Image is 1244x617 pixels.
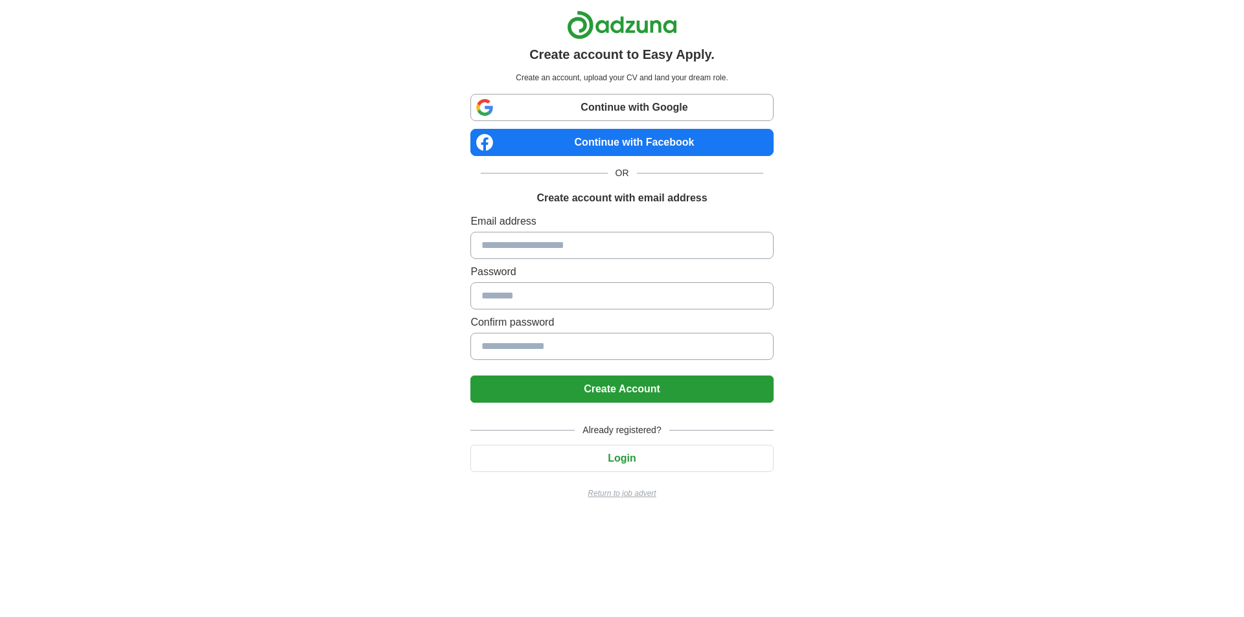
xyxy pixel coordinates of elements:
[470,129,773,156] a: Continue with Facebook
[567,10,677,39] img: Adzuna logo
[473,72,770,84] p: Create an account, upload your CV and land your dream role.
[470,214,773,229] label: Email address
[470,94,773,121] a: Continue with Google
[470,264,773,280] label: Password
[470,453,773,464] a: Login
[470,488,773,499] a: Return to job advert
[536,190,707,206] h1: Create account with email address
[470,376,773,403] button: Create Account
[470,315,773,330] label: Confirm password
[575,423,669,437] span: Already registered?
[608,166,637,180] span: OR
[470,445,773,472] button: Login
[529,45,715,64] h1: Create account to Easy Apply.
